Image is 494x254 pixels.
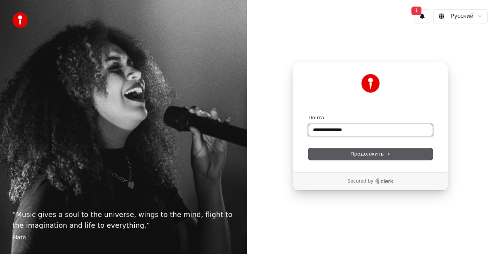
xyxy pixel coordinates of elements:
[375,178,394,184] a: Clerk logo
[12,234,235,242] footer: Plato
[361,74,380,93] img: Youka
[12,209,235,231] p: “ Music gives a soul to the universe, wings to the mind, flight to the imagination and life to ev...
[347,178,373,185] p: Secured by
[414,9,430,23] button: 1
[308,114,324,121] label: Почта
[12,12,28,28] img: youka
[411,7,421,15] span: 1
[350,151,391,157] span: Продолжить
[308,148,433,160] button: Продолжить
